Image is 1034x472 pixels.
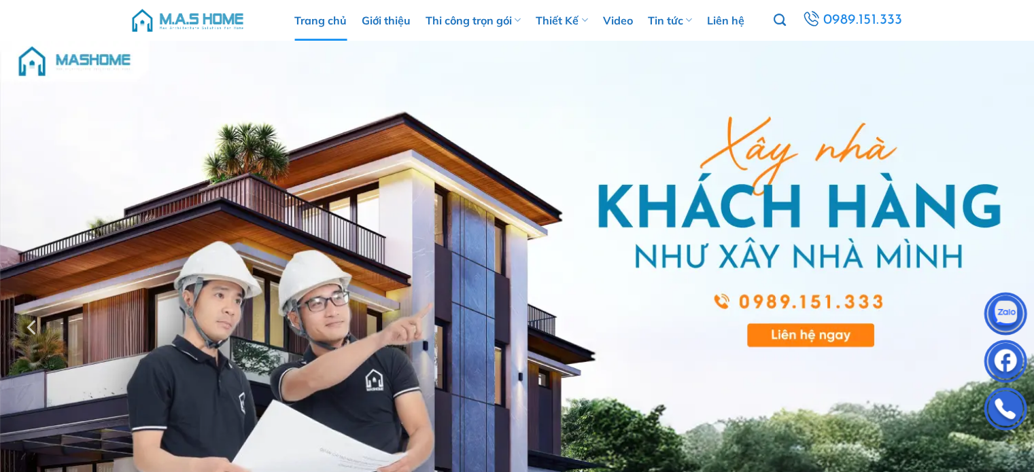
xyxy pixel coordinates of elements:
button: Next [989,270,1014,385]
span: 0989.151.333 [822,8,905,32]
img: Facebook [985,343,1026,384]
a: Tìm kiếm [773,6,785,35]
img: Zalo [985,295,1026,336]
img: Phone [985,391,1026,431]
a: 0989.151.333 [798,7,907,33]
button: Previous [20,270,45,385]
